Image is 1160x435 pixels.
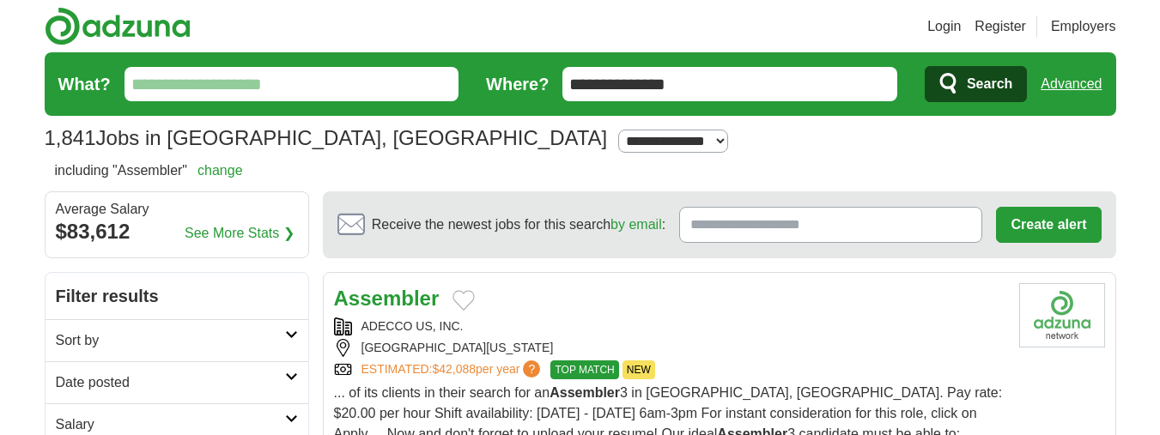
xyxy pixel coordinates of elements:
[432,362,476,376] span: $42,088
[523,360,540,378] span: ?
[550,385,620,400] strong: Assembler
[45,126,608,149] h1: Jobs in [GEOGRAPHIC_DATA], [GEOGRAPHIC_DATA]
[46,319,308,361] a: Sort by
[610,217,662,232] a: by email
[334,287,440,310] a: Assembler
[197,163,243,178] a: change
[372,214,665,235] span: Receive the newest jobs for this search :
[334,339,1005,357] div: [GEOGRAPHIC_DATA][US_STATE]
[334,317,1005,335] div: ADECCO US, INC.
[55,160,243,181] h2: including "Assembler"
[185,223,295,244] a: See More Stats ❯
[56,330,285,351] h2: Sort by
[486,71,549,97] label: Where?
[56,202,298,216] div: Average Salary
[975,16,1026,37] a: Register
[45,123,96,154] span: 1,841
[56,414,285,435] h2: Salary
[452,290,475,311] button: Add to favorite jobs
[550,360,618,379] span: TOP MATCH
[925,66,1027,102] button: Search
[46,361,308,403] a: Date posted
[927,16,961,37] a: Login
[1051,16,1116,37] a: Employers
[623,360,655,379] span: NEW
[45,7,191,45] img: Adzuna logo
[1041,67,1102,101] a: Advanced
[967,67,1012,101] span: Search
[996,207,1101,243] button: Create alert
[56,372,285,393] h2: Date posted
[361,360,544,379] a: ESTIMATED:$42,088per year?
[46,273,308,319] h2: Filter results
[1019,283,1105,347] img: Company logo
[58,71,111,97] label: What?
[56,216,298,247] div: $83,612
